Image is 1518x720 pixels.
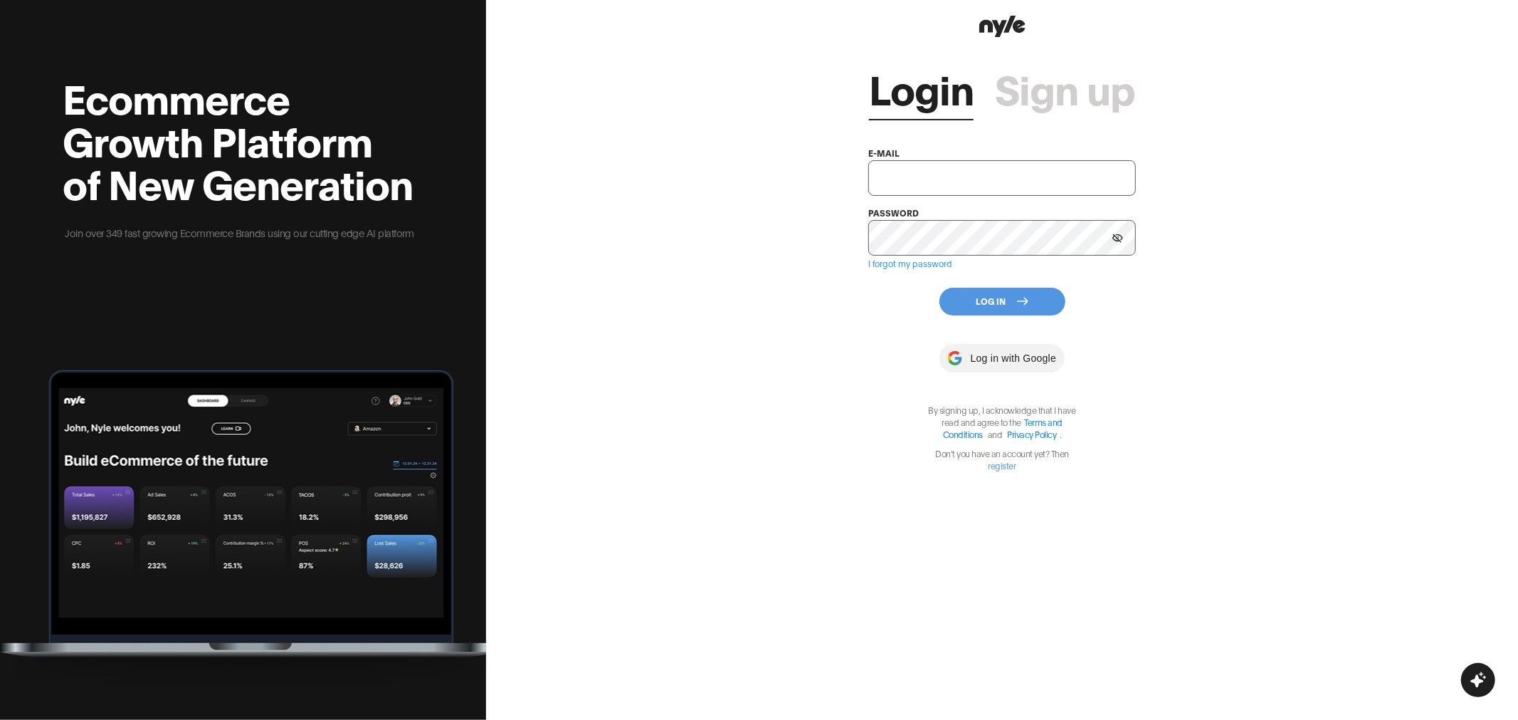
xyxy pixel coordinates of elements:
[63,75,416,204] h2: Ecommerce Growth Platform of New Generation
[995,66,1135,109] a: Sign up
[920,404,1084,440] p: By signing up, I acknowledge that I have read and agree to the .
[63,225,416,241] p: Join over 349 fast growing Ecommerce Brands using our cutting edge AI platform
[868,207,919,218] label: password
[868,147,900,158] label: e-mail
[989,460,1016,471] a: register
[869,66,974,109] a: Login
[1007,429,1056,439] a: Privacy Policy
[984,429,1006,439] span: and
[939,344,1065,372] button: Log in with Google
[868,258,952,268] a: I forgot my password
[939,288,1065,315] button: Log In
[920,447,1084,471] p: Don't you have an account yet? Then
[943,417,1063,439] a: Terms and Conditions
